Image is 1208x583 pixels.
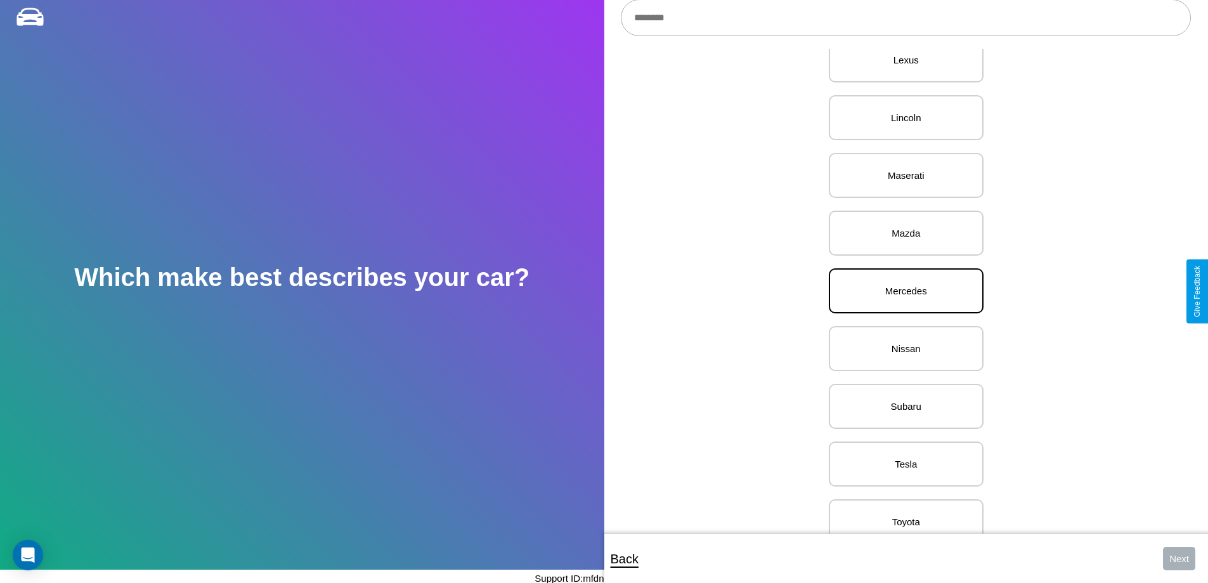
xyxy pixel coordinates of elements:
p: Lincoln [843,109,970,126]
p: Lexus [843,51,970,69]
p: Nissan [843,340,970,357]
div: Give Feedback [1193,266,1202,317]
p: Toyota [843,513,970,530]
p: Mercedes [843,282,970,299]
p: Tesla [843,455,970,473]
div: Open Intercom Messenger [13,540,43,570]
p: Maserati [843,167,970,184]
button: Next [1163,547,1195,570]
h2: Which make best describes your car? [74,263,529,292]
p: Mazda [843,225,970,242]
p: Subaru [843,398,970,415]
p: Back [611,547,639,570]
